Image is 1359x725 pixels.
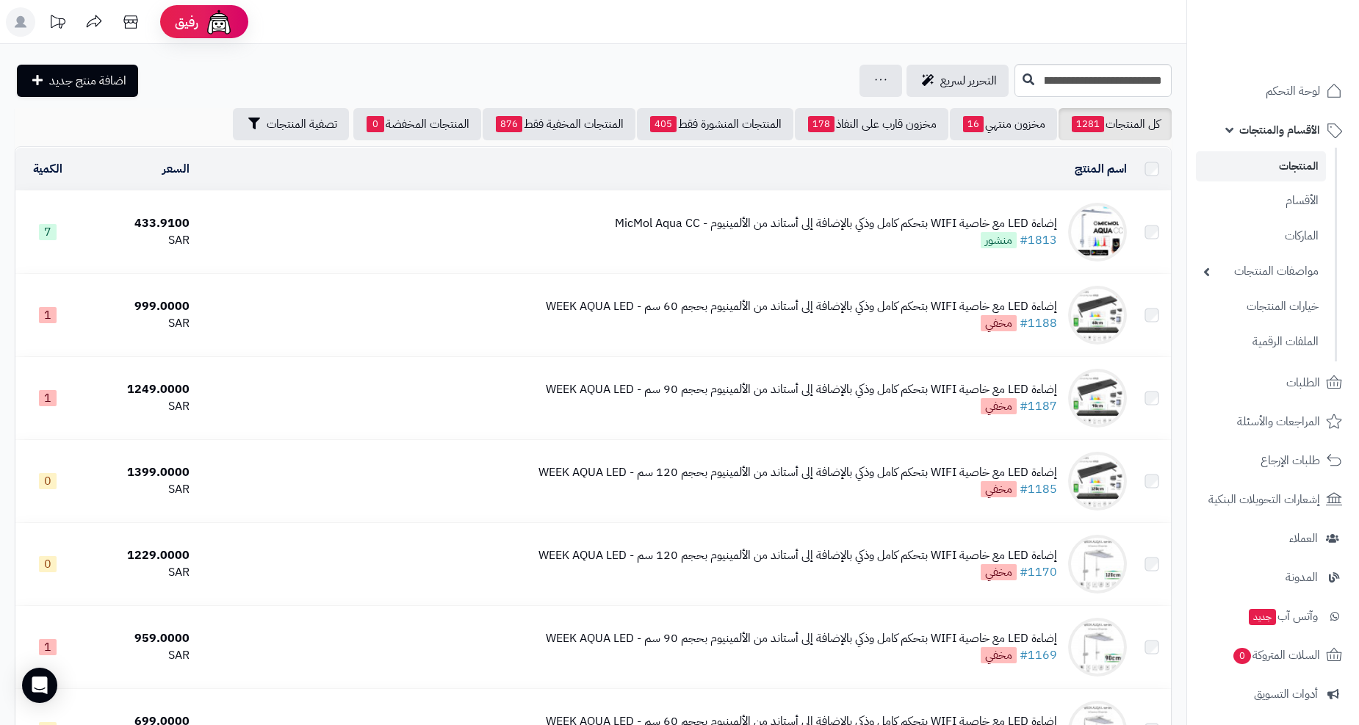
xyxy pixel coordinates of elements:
[162,160,190,178] a: السعر
[1196,443,1350,478] a: طلبات الإرجاع
[1254,684,1318,704] span: أدوات التسويق
[483,108,635,140] a: المنتجات المخفية فقط876
[85,464,190,481] div: 1399.0000
[615,215,1057,232] div: إضاءة LED مع خاصية WIFI بتحكم كامل وذكي بالإضافة إلى أستاند من الألمينيوم - MicMol Aqua CC
[1059,108,1172,140] a: كل المنتجات1281
[963,116,984,132] span: 16
[22,668,57,703] div: Open Intercom Messenger
[85,647,190,664] div: SAR
[233,108,349,140] button: تصفية المنتجات
[85,564,190,581] div: SAR
[1196,560,1350,595] a: المدونة
[1068,286,1127,345] img: إضاءة LED مع خاصية WIFI بتحكم كامل وذكي بالإضافة إلى أستاند من الألمينيوم بحجم 60 سم - WEEK AQUA LED
[981,647,1017,663] span: مخفي
[1196,256,1326,287] a: مواصفات المنتجات
[1196,365,1350,400] a: الطلبات
[637,108,793,140] a: المنتجات المنشورة فقط405
[1068,452,1127,511] img: إضاءة LED مع خاصية WIFI بتحكم كامل وذكي بالإضافة إلى أستاند من الألمينيوم بحجم 120 سم - WEEK AQUA...
[267,115,337,133] span: تصفية المنتجات
[367,116,384,132] span: 0
[39,390,57,406] span: 1
[39,224,57,240] span: 7
[1196,599,1350,634] a: وآتس آبجديد
[795,108,948,140] a: مخزون قارب على النفاذ178
[85,481,190,498] div: SAR
[1196,326,1326,358] a: الملفات الرقمية
[1208,489,1320,510] span: إشعارات التحويلات البنكية
[940,72,997,90] span: التحرير لسريع
[39,639,57,655] span: 1
[49,72,126,90] span: اضافة منتج جديد
[1247,606,1318,627] span: وآتس آب
[1075,160,1127,178] a: اسم المنتج
[1196,291,1326,322] a: خيارات المنتجات
[1196,677,1350,712] a: أدوات التسويق
[1196,73,1350,109] a: لوحة التحكم
[39,473,57,489] span: 0
[33,160,62,178] a: الكمية
[1068,535,1127,594] img: إضاءة LED مع خاصية WIFI بتحكم كامل وذكي بالإضافة إلى أستاند من الألمينيوم بحجم 120 سم - WEEK AQUA...
[1266,81,1320,101] span: لوحة التحكم
[1286,567,1318,588] span: المدونة
[85,232,190,249] div: SAR
[981,398,1017,414] span: مخفي
[538,464,1057,481] div: إضاءة LED مع خاصية WIFI بتحكم كامل وذكي بالإضافة إلى أستاند من الألمينيوم بحجم 120 سم - WEEK AQUA...
[1239,120,1320,140] span: الأقسام والمنتجات
[85,381,190,398] div: 1249.0000
[1196,185,1326,217] a: الأقسام
[1196,151,1326,181] a: المنتجات
[1286,372,1320,393] span: الطلبات
[1068,203,1127,261] img: إضاءة LED مع خاصية WIFI بتحكم كامل وذكي بالإضافة إلى أستاند من الألمينيوم - MicMol Aqua CC
[85,315,190,332] div: SAR
[353,108,481,140] a: المنتجات المخفضة0
[17,65,138,97] a: اضافة منتج جديد
[1020,314,1057,332] a: #1188
[1068,369,1127,428] img: إضاءة LED مع خاصية WIFI بتحكم كامل وذكي بالإضافة إلى أستاند من الألمينيوم بحجم 90 سم - WEEK AQUA LED
[39,307,57,323] span: 1
[1289,528,1318,549] span: العملاء
[39,556,57,572] span: 0
[981,564,1017,580] span: مخفي
[1233,648,1251,664] span: 0
[950,108,1057,140] a: مخزون منتهي16
[1196,638,1350,673] a: السلات المتروكة0
[546,630,1057,647] div: إضاءة LED مع خاصية WIFI بتحكم كامل وذكي بالإضافة إلى أستاند من الألمينيوم بحجم 90 سم - WEEK AQUA LED
[39,7,76,40] a: تحديثات المنصة
[1196,521,1350,556] a: العملاء
[906,65,1009,97] a: التحرير لسريع
[85,630,190,647] div: 959.0000
[650,116,677,132] span: 405
[175,13,198,31] span: رفيق
[204,7,234,37] img: ai-face.png
[1020,231,1057,249] a: #1813
[981,481,1017,497] span: مخفي
[1072,116,1104,132] span: 1281
[1237,411,1320,432] span: المراجعات والأسئلة
[808,116,834,132] span: 178
[1020,563,1057,581] a: #1170
[1196,482,1350,517] a: إشعارات التحويلات البنكية
[538,547,1057,564] div: إضاءة LED مع خاصية WIFI بتحكم كامل وذكي بالإضافة إلى أستاند من الألمينيوم بحجم 120 سم - WEEK AQUA...
[1196,404,1350,439] a: المراجعات والأسئلة
[981,315,1017,331] span: مخفي
[85,547,190,564] div: 1229.0000
[1249,609,1276,625] span: جديد
[1020,646,1057,664] a: #1169
[85,215,190,232] div: 433.9100
[1068,618,1127,677] img: إضاءة LED مع خاصية WIFI بتحكم كامل وذكي بالإضافة إلى أستاند من الألمينيوم بحجم 90 سم - WEEK AQUA LED
[1261,450,1320,471] span: طلبات الإرجاع
[1020,397,1057,415] a: #1187
[546,298,1057,315] div: إضاءة LED مع خاصية WIFI بتحكم كامل وذكي بالإضافة إلى أستاند من الألمينيوم بحجم 60 سم - WEEK AQUA LED
[496,116,522,132] span: 876
[546,381,1057,398] div: إضاءة LED مع خاصية WIFI بتحكم كامل وذكي بالإضافة إلى أستاند من الألمينيوم بحجم 90 سم - WEEK AQUA LED
[1259,39,1345,70] img: logo-2.png
[85,398,190,415] div: SAR
[85,298,190,315] div: 999.0000
[1232,645,1320,666] span: السلات المتروكة
[1020,480,1057,498] a: #1185
[1196,220,1326,252] a: الماركات
[981,232,1017,248] span: منشور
